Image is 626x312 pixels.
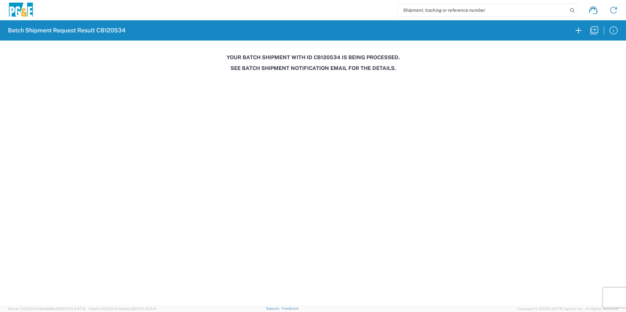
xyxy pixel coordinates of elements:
img: pge [8,3,34,18]
span: [DATE] 11:47:12 [61,307,86,311]
span: Copyright © [DATE]-[DATE] Agistix Inc., All Rights Reserved [517,306,618,312]
h3: Your batch shipment with id CB120534 is being processed. [5,54,621,61]
span: Server: 2025.20.0-5efa686e39f [8,307,86,311]
input: Shipment, tracking or reference number [398,4,568,16]
span: Client: 2025.20.0-8c6e0cf [89,307,156,311]
h3: See Batch Shipment Notification email for the details. [5,65,621,71]
a: Support [266,306,282,310]
h2: Batch Shipment Request Result CB120534 [8,26,125,34]
span: [DATE] 12:11:14 [133,307,156,311]
a: Feedback [282,306,299,310]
